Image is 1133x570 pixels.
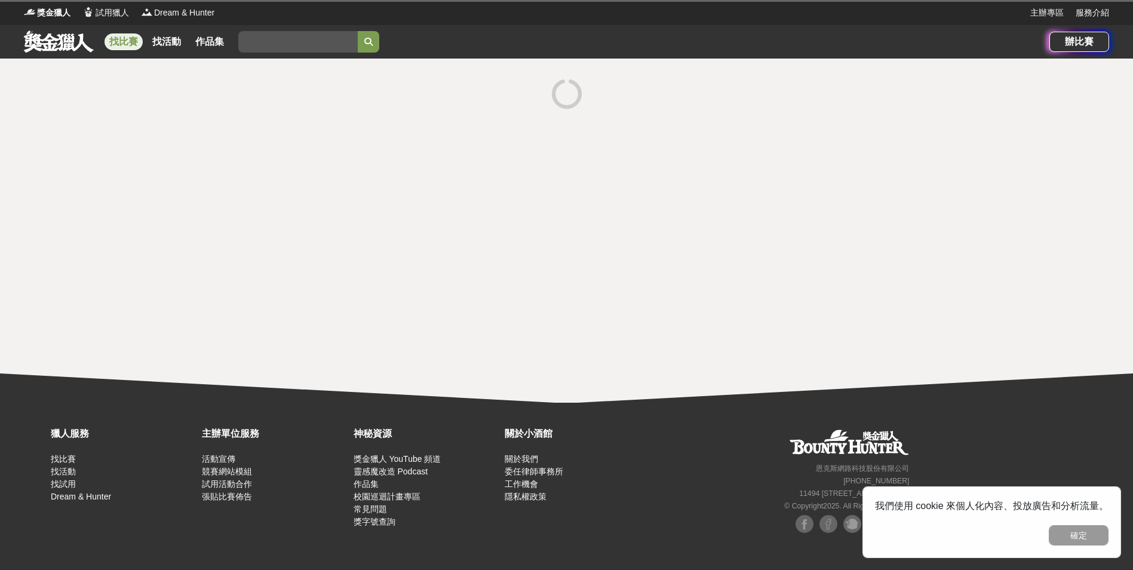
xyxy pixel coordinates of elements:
a: 工作機會 [505,479,538,489]
a: Logo獎金獵人 [24,7,70,19]
a: 找比賽 [105,33,143,50]
a: 活動宣傳 [202,454,235,464]
a: 試用活動合作 [202,479,252,489]
div: 關於小酒館 [505,427,650,441]
small: 恩克斯網路科技股份有限公司 [816,464,909,473]
a: 找試用 [51,479,76,489]
a: 張貼比賽佈告 [202,492,252,501]
img: Logo [24,6,36,18]
a: 辦比賽 [1049,32,1109,52]
small: © Copyright 2025 . All Rights Reserved. [784,502,909,510]
a: 隱私權政策 [505,492,546,501]
a: Dream & Hunter [51,492,111,501]
span: Dream & Hunter [154,7,214,19]
a: 獎金獵人 YouTube 頻道 [354,454,441,464]
a: 委任律師事務所 [505,467,563,476]
a: 獎字號查詢 [354,517,395,526]
button: 確定 [1049,525,1109,546]
a: 常見問題 [354,504,387,514]
a: 競賽網站模組 [202,467,252,476]
small: 11494 [STREET_ADDRESS] 3 樓 [799,489,909,498]
a: 找活動 [51,467,76,476]
img: Logo [82,6,94,18]
div: 神秘資源 [354,427,499,441]
div: 獵人服務 [51,427,196,441]
span: 我們使用 cookie 來個人化內容、投放廣告和分析流量。 [875,501,1109,511]
img: Logo [141,6,153,18]
img: Facebook [796,515,813,533]
a: 找活動 [148,33,186,50]
img: Facebook [819,515,837,533]
span: 獎金獵人 [37,7,70,19]
small: [PHONE_NUMBER] [843,477,909,485]
a: 主辦專區 [1030,7,1064,19]
a: 作品集 [191,33,229,50]
span: 試用獵人 [96,7,129,19]
a: Logo試用獵人 [82,7,129,19]
div: 主辦單位服務 [202,427,347,441]
a: 校園巡迴計畫專區 [354,492,420,501]
a: 服務介紹 [1076,7,1109,19]
a: 關於我們 [505,454,538,464]
img: Plurk [843,515,861,533]
a: 靈感魔改造 Podcast [354,467,428,476]
a: 找比賽 [51,454,76,464]
a: 作品集 [354,479,379,489]
a: LogoDream & Hunter [141,7,214,19]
